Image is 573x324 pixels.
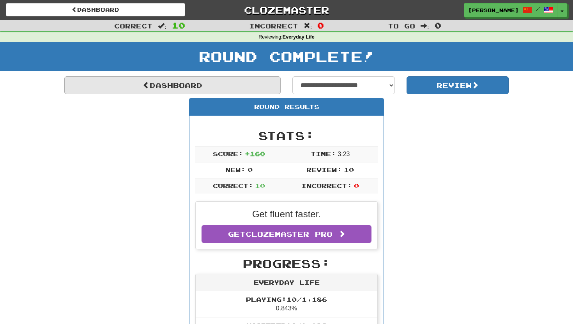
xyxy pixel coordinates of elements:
span: : [304,23,312,29]
span: 3 : 23 [338,151,350,157]
a: Clozemaster [197,3,376,17]
a: Dashboard [6,3,185,16]
div: Round Results [189,99,384,116]
a: GetClozemaster Pro [202,225,371,243]
span: New: [225,166,246,173]
strong: Everyday Life [283,34,315,40]
div: Everyday Life [196,274,377,291]
a: Dashboard [64,76,281,94]
a: [PERSON_NAME] / [464,3,557,17]
span: Incorrect [249,22,298,30]
span: Playing: 10 / 1,186 [246,296,327,303]
span: To go [388,22,415,30]
span: 10 [172,21,185,30]
span: 0 [354,182,359,189]
span: Incorrect: [301,182,352,189]
span: : [421,23,429,29]
span: Clozemaster Pro [246,230,332,238]
span: Correct [114,22,152,30]
h2: Progress: [195,257,378,270]
span: Time: [311,150,336,157]
h1: Round Complete! [3,49,570,64]
span: 0 [435,21,441,30]
span: Correct: [213,182,253,189]
span: : [158,23,166,29]
span: 0 [248,166,253,173]
span: 0 [317,21,324,30]
span: Score: [213,150,243,157]
span: 10 [344,166,354,173]
span: 10 [255,182,265,189]
span: [PERSON_NAME] [468,7,519,14]
p: Get fluent faster. [202,208,371,221]
button: Review [407,76,509,94]
span: Review: [306,166,342,173]
li: 0.843% [196,291,377,318]
h2: Stats: [195,129,378,142]
span: / [536,6,540,12]
span: + 160 [245,150,265,157]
